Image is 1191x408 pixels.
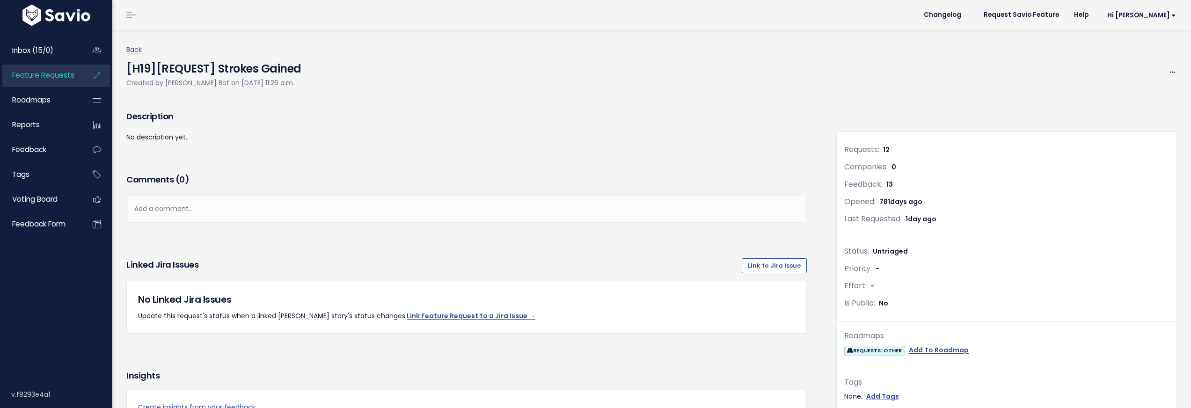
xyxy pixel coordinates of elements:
[870,281,874,291] span: -
[844,263,872,274] span: Priority:
[876,264,879,273] span: -
[20,5,93,26] img: logo-white.9d6f32f41409.svg
[742,258,807,273] a: Link to Jira Issue
[2,89,78,111] a: Roadmaps
[12,45,53,55] span: Inbox (15/0)
[1067,8,1096,22] a: Help
[844,246,869,256] span: Status:
[12,194,58,204] span: Voting Board
[844,196,876,207] span: Opened:
[844,179,883,189] span: Feedback:
[126,173,807,186] h3: Comments ( )
[883,145,890,154] span: 12
[126,78,294,87] span: Created by [PERSON_NAME] Bot on [DATE] 11:26 a.m.
[1107,12,1176,19] span: Hi [PERSON_NAME]
[1096,8,1184,22] a: Hi [PERSON_NAME]
[138,292,795,306] h5: No Linked Jira Issues
[879,197,922,206] span: 781
[976,8,1067,22] a: Request Savio Feature
[866,391,899,402] a: Add Tags
[844,213,902,224] span: Last Requested:
[126,131,807,143] p: No description yet.
[2,40,78,61] a: Inbox (15/0)
[126,369,160,382] h3: Insights
[844,346,905,356] span: REQUESTS: OTHER
[12,70,74,80] span: Feature Requests
[879,299,888,308] span: No
[891,162,896,172] span: 0
[2,189,78,210] a: Voting Board
[873,247,908,256] span: Untriaged
[11,382,112,407] div: v.f8293e4a1
[906,214,936,224] span: 1
[844,161,888,172] span: Companies:
[844,144,879,155] span: Requests:
[2,139,78,160] a: Feedback
[126,45,142,54] a: Back
[886,180,893,189] span: 13
[844,376,1169,389] div: Tags
[924,12,961,18] span: Changelog
[2,65,78,86] a: Feature Requests
[2,164,78,185] a: Tags
[890,197,922,206] span: days ago
[12,120,40,130] span: Reports
[2,213,78,235] a: Feedback form
[2,114,78,136] a: Reports
[12,145,46,154] span: Feedback
[407,311,535,321] a: Link Feature Request to a Jira Issue →
[844,391,1169,402] div: None.
[844,329,1169,343] div: Roadmaps
[126,110,807,123] h3: Description
[126,195,807,223] div: Add a comment...
[844,344,905,356] a: REQUESTS: OTHER
[126,56,301,77] h4: [H19][REQUEST] Strokes Gained
[12,169,29,179] span: Tags
[909,344,969,356] a: Add To Roadmap
[126,258,198,273] h3: Linked Jira issues
[12,219,66,229] span: Feedback form
[844,280,867,291] span: Effort:
[138,310,795,322] p: Update this request's status when a linked [PERSON_NAME] story's status changes.
[179,174,185,185] span: 0
[908,214,936,224] span: day ago
[12,95,51,105] span: Roadmaps
[844,298,875,308] span: Is Public:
